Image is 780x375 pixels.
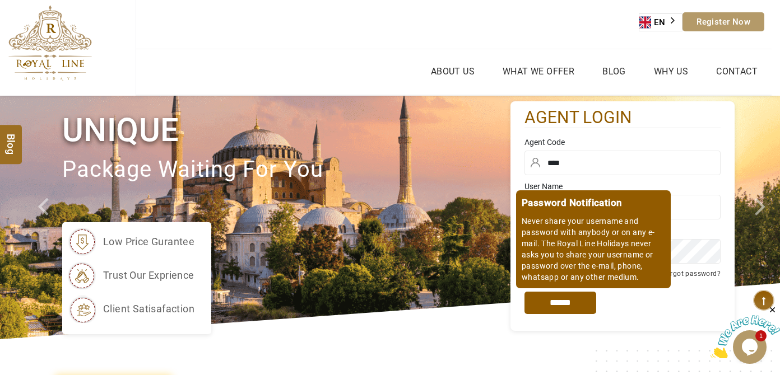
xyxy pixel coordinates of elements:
a: Register Now [682,12,764,31]
a: Check next prev [24,96,63,339]
h2: agent login [524,107,721,129]
li: client satisafaction [68,295,194,323]
a: EN [639,14,682,31]
li: low price gurantee [68,228,194,256]
a: What we Offer [500,63,577,79]
aside: Language selected: English [639,13,682,31]
a: Forgot password? [662,270,721,278]
iframe: chat widget [711,305,780,358]
label: User Name [524,181,721,192]
span: Blog [4,134,18,143]
h1: Unique [62,109,510,151]
label: Agent Code [524,137,721,148]
a: About Us [428,63,477,79]
label: Password [524,225,721,236]
a: Why Us [651,63,691,79]
div: Language [639,13,682,31]
a: Blog [600,63,629,79]
li: trust our exprience [68,261,194,289]
a: Contact [713,63,760,79]
a: Check next image [741,96,780,339]
p: package waiting for you [62,151,510,189]
img: The Royal Line Holidays [8,5,92,81]
label: Remember me [536,271,580,279]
